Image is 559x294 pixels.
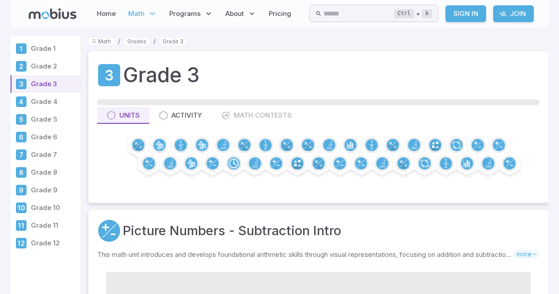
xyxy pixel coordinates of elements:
[31,203,77,213] p: Grade 10
[493,5,534,22] a: Join
[97,250,513,260] p: This math unit introduces and develops foundational arithmetic skills through visual representati...
[107,111,140,120] div: Units
[31,221,77,230] p: Grade 11
[11,93,81,111] a: Grade 4
[15,113,27,126] div: Grade 5
[11,75,81,93] a: Grade 3
[123,221,341,241] a: Picture Numbers - Subtraction Intro
[31,97,77,107] p: Grade 4
[97,63,121,87] a: Grade 3
[15,131,27,143] div: Grade 6
[11,181,81,199] a: Grade 9
[31,61,77,71] p: Grade 2
[31,168,77,177] p: Grade 8
[118,36,120,46] li: /
[11,40,81,57] a: Grade 1
[15,149,27,161] div: Grade 7
[266,4,294,24] a: Pricing
[422,9,432,18] kbd: k
[31,150,77,160] p: Grade 7
[94,4,118,24] a: Home
[11,164,81,181] a: Grade 8
[15,95,27,108] div: Grade 4
[153,36,156,46] li: /
[11,217,81,234] a: Grade 11
[394,9,414,18] kbd: Ctrl
[15,78,27,90] div: Grade 3
[225,9,244,19] span: About
[11,199,81,217] a: Grade 10
[15,42,27,55] div: Grade 1
[88,36,548,46] nav: breadcrumb
[88,38,114,45] a: Math
[169,9,201,19] span: Programs
[11,111,81,128] a: Grade 5
[15,60,27,73] div: Grade 2
[97,219,121,243] a: Addition and Subtraction
[11,57,81,75] a: Grade 2
[15,202,27,214] div: Grade 10
[31,132,77,142] p: Grade 6
[31,185,77,195] p: Grade 9
[15,184,27,196] div: Grade 9
[128,9,145,19] span: Math
[124,38,150,45] a: Grades
[394,8,432,19] div: +
[15,166,27,179] div: Grade 8
[31,238,77,248] p: Grade 12
[31,44,77,53] p: Grade 1
[123,60,200,90] h1: Grade 3
[31,115,77,124] p: Grade 5
[31,79,77,89] p: Grade 3
[11,146,81,164] a: Grade 7
[11,128,81,146] a: Grade 6
[15,237,27,249] div: Grade 12
[159,111,202,120] div: Activity
[159,38,187,45] a: Grade 3
[11,234,81,252] a: Grade 12
[15,219,27,232] div: Grade 11
[445,5,486,22] a: Sign In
